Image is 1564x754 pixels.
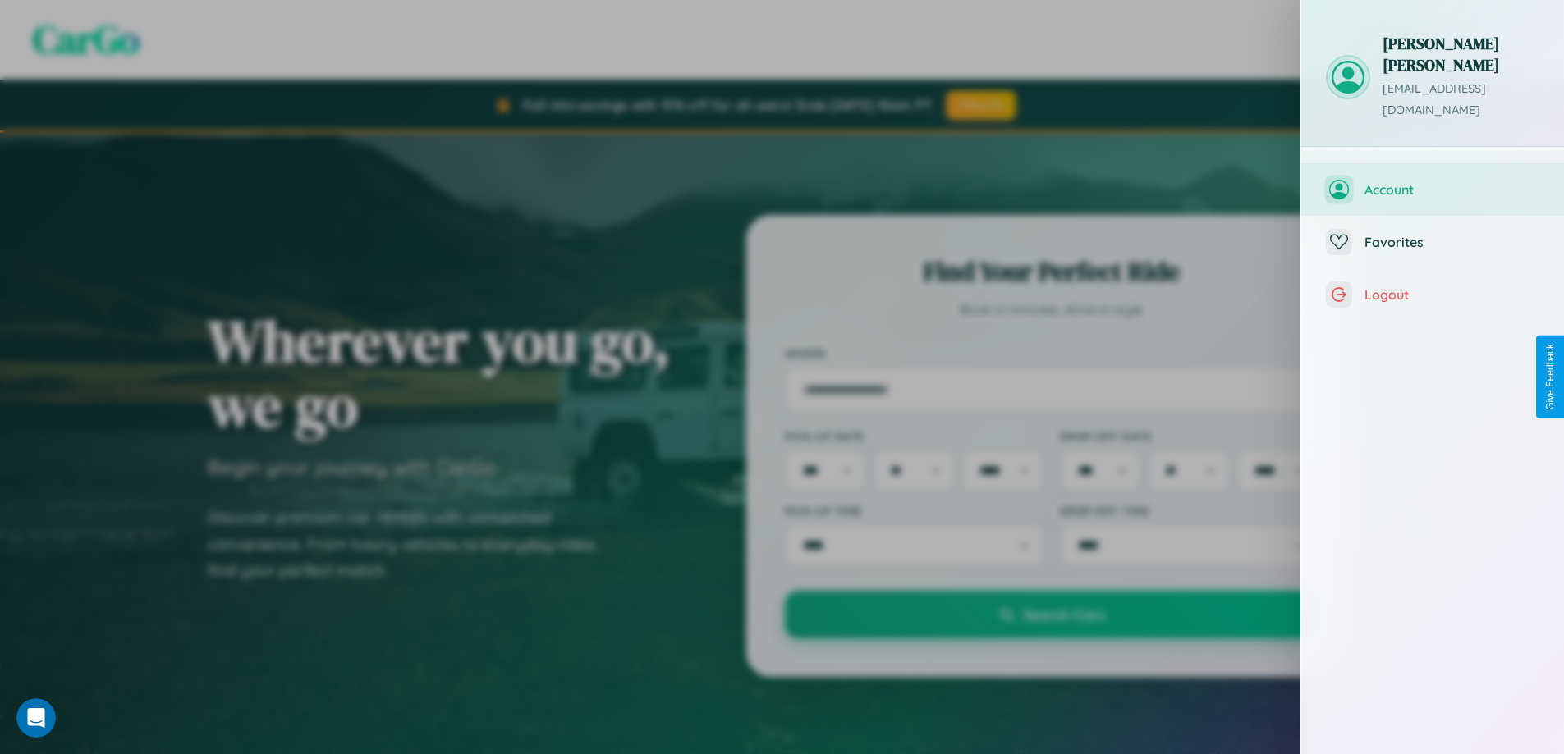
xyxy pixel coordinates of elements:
[1301,163,1564,216] button: Account
[16,698,56,738] iframe: Intercom live chat
[1544,344,1556,410] div: Give Feedback
[1364,181,1539,198] span: Account
[1301,216,1564,268] button: Favorites
[1364,234,1539,250] span: Favorites
[1364,286,1539,303] span: Logout
[1383,33,1539,75] h3: [PERSON_NAME] [PERSON_NAME]
[1301,268,1564,321] button: Logout
[1383,79,1539,121] p: [EMAIL_ADDRESS][DOMAIN_NAME]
